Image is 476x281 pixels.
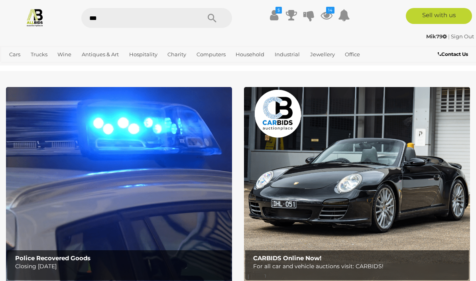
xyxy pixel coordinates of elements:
[126,48,161,61] a: Hospitality
[321,8,332,22] a: 14
[192,8,232,28] button: Search
[54,48,75,61] a: Wine
[307,48,338,61] a: Jewellery
[6,61,29,74] a: Sports
[271,48,303,61] a: Industrial
[28,48,51,61] a: Trucks
[426,33,448,40] a: Mik79
[26,8,44,27] img: Allbids.com.au
[164,48,189,61] a: Charity
[79,48,122,61] a: Antiques & Art
[193,48,229,61] a: Computers
[6,48,24,61] a: Cars
[438,51,468,57] b: Contact Us
[326,7,334,14] i: 14
[268,8,280,22] a: $
[232,48,268,61] a: Household
[15,254,90,262] b: Police Recovered Goods
[253,254,321,262] b: CARBIDS Online Now!
[448,33,450,40] span: |
[406,8,472,24] a: Sell with us
[253,261,465,271] p: For all car and vehicle auctions visit: CARBIDS!
[33,61,96,74] a: [GEOGRAPHIC_DATA]
[342,48,363,61] a: Office
[438,50,470,59] a: Contact Us
[275,7,282,14] i: $
[451,33,474,40] a: Sign Out
[15,261,227,271] p: Closing [DATE]
[426,33,447,40] strong: Mik79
